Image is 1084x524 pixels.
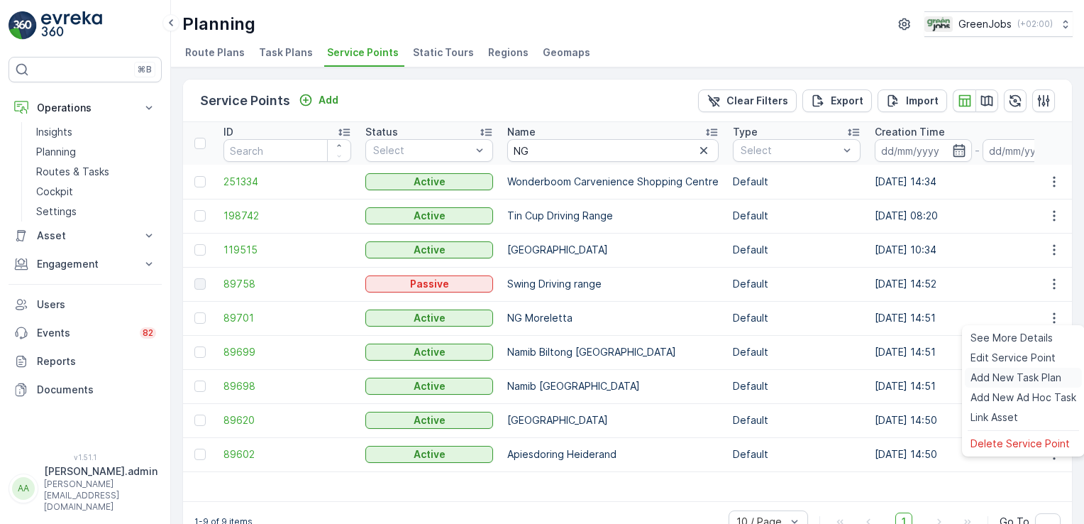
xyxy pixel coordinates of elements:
p: Default [733,311,861,325]
span: Add New Ad Hoc Task [970,391,1076,405]
a: Insights [31,122,162,142]
p: NG Moreletta [507,311,719,325]
a: Documents [9,376,162,404]
img: Green_Jobs_Logo.png [924,16,953,32]
p: 82 [143,327,153,339]
button: Active [365,446,493,463]
p: Default [733,209,861,223]
a: Planning [31,142,162,162]
a: 251334 [223,175,351,189]
button: Passive [365,275,493,293]
p: Reports [37,354,156,369]
p: Active [414,447,446,462]
button: Active [365,173,493,190]
p: Operations [37,101,133,115]
a: Reports [9,347,162,376]
span: Task Plans [259,45,313,60]
span: Link Asset [970,410,1018,425]
p: Service Points [200,91,290,111]
button: Active [365,344,493,361]
p: ID [223,125,233,139]
a: Cockpit [31,182,162,202]
span: v 1.51.1 [9,453,162,462]
p: Wonderboom Carvenience Shopping Centre [507,175,719,189]
p: Default [733,175,861,189]
p: Apiesdoring Heiderand [507,447,719,462]
p: Status [365,125,398,139]
button: Add [293,92,344,109]
a: See More Details [965,328,1082,348]
p: Active [414,175,446,189]
p: - [975,142,980,159]
p: Export [831,94,863,108]
p: Active [414,243,446,257]
button: AA[PERSON_NAME].admin[PERSON_NAME][EMAIL_ADDRESS][DOMAIN_NAME] [9,464,162,513]
p: Asset [37,229,133,243]
a: 89699 [223,345,351,359]
p: Active [414,379,446,393]
a: Add New Task Plan [965,368,1082,388]
p: Type [733,125,758,139]
a: 89758 [223,277,351,291]
p: Default [733,345,861,359]
div: Toggle Row Selected [194,346,206,358]
button: Asset [9,222,162,250]
div: AA [12,477,35,500]
a: Add New Ad Hoc Task [965,388,1082,408]
div: Toggle Row Selected [194,176,206,187]
span: Edit Service Point [970,351,1056,365]
p: Passive [410,277,449,291]
p: Active [414,413,446,427]
button: Active [365,412,493,429]
a: 89698 [223,379,351,393]
div: Toggle Row Selected [194,449,206,460]
input: Search [507,139,719,162]
p: Routes & Tasks [36,165,109,179]
p: Default [733,277,861,291]
span: See More Details [970,331,1053,345]
div: Toggle Row Selected [194,244,206,256]
button: Active [365,241,493,258]
button: Import [878,89,947,112]
span: 198742 [223,209,351,223]
p: Active [414,311,446,325]
div: Toggle Row Selected [194,415,206,426]
p: Import [906,94,939,108]
p: GreenJobs [958,17,1012,31]
a: 89620 [223,413,351,427]
p: Namib Biltong [GEOGRAPHIC_DATA] [507,345,719,359]
p: Default [733,413,861,427]
p: Default [733,243,861,257]
a: 89602 [223,447,351,462]
p: Engagement [37,257,133,271]
p: Select [373,143,471,158]
button: Clear Filters [698,89,797,112]
button: GreenJobs(+02:00) [924,11,1073,37]
button: Active [365,207,493,224]
img: logo [9,11,37,40]
span: Regions [488,45,529,60]
p: Insights [36,125,72,139]
span: Geomaps [543,45,590,60]
p: Default [733,379,861,393]
button: Operations [9,94,162,122]
p: [PERSON_NAME][EMAIL_ADDRESS][DOMAIN_NAME] [44,479,157,513]
button: Active [365,378,493,395]
p: ( +02:00 ) [1017,18,1053,30]
p: Active [414,209,446,223]
input: Search [223,139,351,162]
a: 89701 [223,311,351,325]
span: Static Tours [413,45,474,60]
p: Settings [36,204,77,219]
p: Clear Filters [726,94,788,108]
p: Active [414,345,446,359]
div: Toggle Row Selected [194,381,206,392]
p: Default [733,447,861,462]
p: Select [741,143,839,158]
div: Toggle Row Selected [194,312,206,324]
p: Cockpit [36,185,73,199]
